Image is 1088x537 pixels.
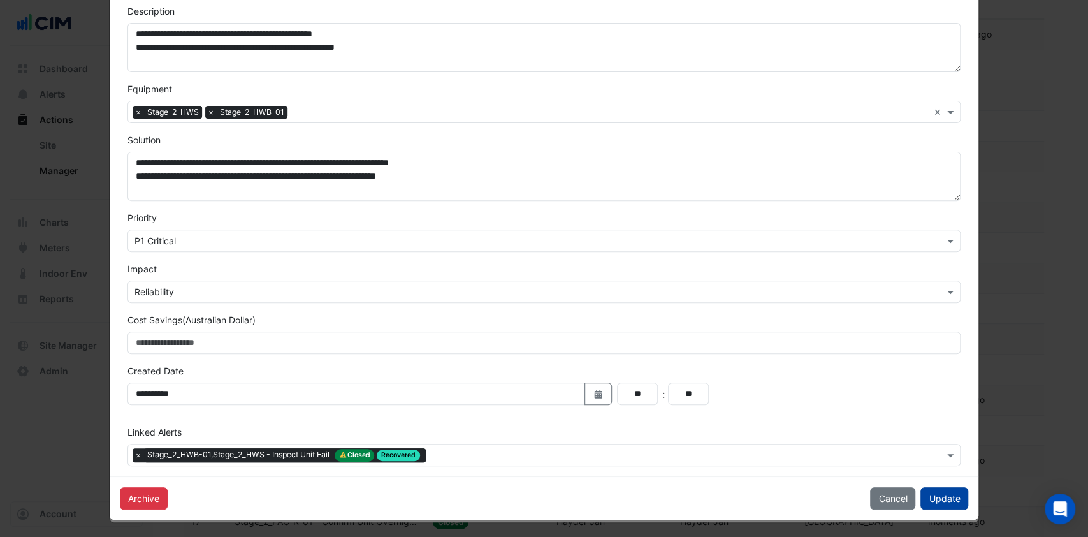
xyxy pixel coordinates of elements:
label: Equipment [127,82,172,96]
label: Priority [127,211,157,224]
span: Closed [335,449,375,462]
input: Hours [617,383,658,405]
span: Recovered [377,450,420,461]
span: Clear [933,105,944,119]
span: × [133,106,144,119]
input: Minutes [668,383,709,405]
label: Impact [127,262,157,276]
button: Update [920,487,968,510]
label: Created Date [127,364,184,378]
div: : [658,386,668,402]
span: Stage_2_HWS [144,106,202,119]
button: Archive [120,487,168,510]
div: Open Intercom Messenger [1045,494,1075,524]
button: Cancel [870,487,915,510]
label: Linked Alerts [127,425,182,439]
span: Stage_2_HWB-01,Stage_2_HWS - Inspect Unit Fail [147,449,332,462]
label: Solution [127,133,161,147]
span: × [205,106,217,119]
span: Stage_2_HWB-01,Stage_2_HWS - Inspect Unit Fail [144,448,426,462]
span: × [133,449,144,462]
label: Description [127,4,175,18]
label: Cost Savings (Australian Dollar) [127,313,256,327]
fa-icon: Select Date [593,388,604,399]
span: Stage_2_HWB-01 [217,106,287,119]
